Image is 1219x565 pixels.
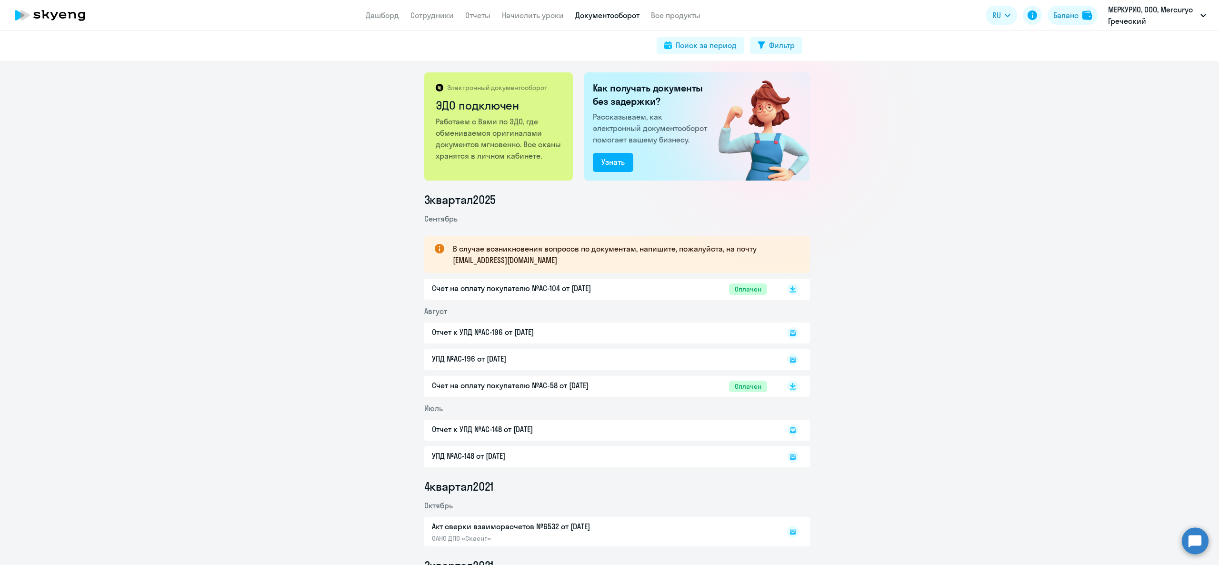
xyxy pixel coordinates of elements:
[453,243,793,266] p: В случае возникновения вопросов по документам, напишите, пожалуйста, на почту [EMAIL_ADDRESS][DOM...
[410,10,454,20] a: Сотрудники
[366,10,399,20] a: Дашборд
[436,98,563,113] h2: ЭДО подключен
[729,381,767,392] span: Оплачен
[1108,4,1197,27] p: МЕРКУРИО, ООО, Mercuryo Греческий
[424,214,458,223] span: Сентябрь
[432,282,767,296] a: Счет на оплату покупателю №AC-104 от [DATE]Оплачен
[432,380,767,393] a: Счет на оплату покупателю №AC-58 от [DATE]Оплачен
[593,111,711,145] p: Рассказываем, как электронный документооборот помогает вашему бизнесу.
[1048,6,1098,25] button: Балансbalance
[1053,10,1079,21] div: Баланс
[986,6,1017,25] button: RU
[593,153,633,172] button: Узнать
[601,156,625,168] div: Узнать
[502,10,564,20] a: Начислить уроки
[424,501,453,510] span: Октябрь
[424,404,443,413] span: Июль
[424,192,810,207] li: 3 квартал 2025
[432,380,632,391] p: Счет на оплату покупателю №AC-58 от [DATE]
[465,10,490,20] a: Отчеты
[651,10,700,20] a: Все продукты
[432,282,632,294] p: Счет на оплату покупателю №AC-104 от [DATE]
[593,81,711,108] h2: Как получать документы без задержки?
[992,10,1001,21] span: RU
[424,306,447,316] span: Август
[575,10,639,20] a: Документооборот
[769,40,795,51] div: Фильтр
[729,283,767,295] span: Оплачен
[424,479,810,494] li: 4 квартал 2021
[676,40,737,51] div: Поиск за период
[436,116,563,161] p: Работаем с Вами по ЭДО, где обмениваемся оригиналами документов мгновенно. Все сканы хранятся в л...
[1082,10,1092,20] img: balance
[657,37,744,54] button: Поиск за период
[1103,4,1211,27] button: МЕРКУРИО, ООО, Mercuryo Греческий
[447,83,547,92] p: Электронный документооборот
[703,72,810,181] img: connected
[750,37,802,54] button: Фильтр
